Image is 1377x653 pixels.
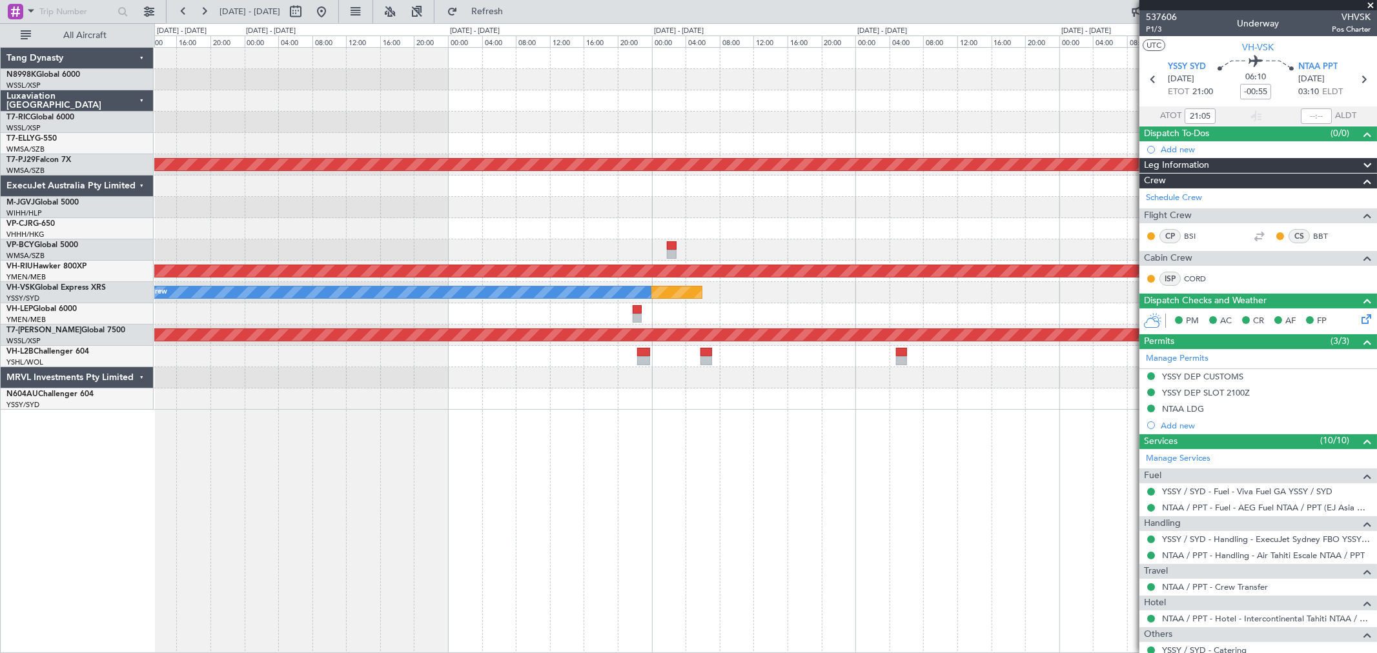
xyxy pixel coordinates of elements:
span: Handling [1144,516,1181,531]
span: VP-BCY [6,241,34,249]
div: 00:00 [855,35,890,47]
a: WIHH/HLP [6,208,42,218]
div: 08:00 [312,35,347,47]
div: [DATE] - [DATE] [1061,26,1111,37]
div: NTAA LDG [1162,403,1204,414]
span: 03:10 [1298,86,1319,99]
span: VHVSK [1332,10,1371,24]
span: VP-CJR [6,220,33,228]
span: [DATE] - [DATE] [219,6,280,17]
div: [DATE] - [DATE] [654,26,704,37]
div: ISP [1159,272,1181,286]
div: 16:00 [380,35,414,47]
div: Add new [1161,144,1371,155]
div: 04:00 [1093,35,1127,47]
span: YSSY SYD [1168,61,1206,74]
span: FP [1317,315,1327,328]
input: Trip Number [39,2,114,21]
span: 21:00 [1192,86,1213,99]
a: VP-BCYGlobal 5000 [6,241,78,249]
span: Travel [1144,564,1168,579]
a: YMEN/MEB [6,272,46,282]
input: --:-- [1301,108,1332,124]
a: M-JGVJGlobal 5000 [6,199,79,206]
div: Add new [1161,420,1371,431]
div: 08:00 [1127,35,1161,47]
a: N8998KGlobal 6000 [6,71,80,79]
div: CS [1289,229,1310,243]
div: 08:00 [720,35,754,47]
div: 20:00 [210,35,245,47]
a: YSHL/WOL [6,357,43,367]
div: [DATE] - [DATE] [247,26,296,37]
span: N604AU [6,390,38,398]
div: 00:00 [1059,35,1094,47]
div: 00:00 [245,35,279,47]
a: WSSL/XSP [6,336,41,346]
a: T7-RICGlobal 6000 [6,114,74,121]
span: N8998K [6,71,36,79]
div: 16:00 [176,35,210,47]
a: NTAA / PPT - Hotel - Intercontinental Tahiti NTAA / PPT [1162,613,1371,624]
span: PM [1186,315,1199,328]
span: 537606 [1146,10,1177,24]
div: YSSY DEP CUSTOMS [1162,371,1243,382]
div: 16:00 [584,35,618,47]
span: Permits [1144,334,1174,349]
div: 20:00 [1025,35,1059,47]
div: 12:00 [346,35,380,47]
a: T7-[PERSON_NAME]Global 7500 [6,326,125,334]
div: 04:00 [278,35,312,47]
div: 12:00 [550,35,584,47]
div: 00:00 [652,35,686,47]
span: Flight Crew [1144,208,1192,223]
span: (10/10) [1320,434,1349,447]
a: NTAA / PPT - Fuel - AEG Fuel NTAA / PPT (EJ Asia Only) [1162,502,1371,513]
span: P1/3 [1146,24,1177,35]
div: CP [1159,229,1181,243]
a: VH-VSKGlobal Express XRS [6,284,106,292]
div: 04:00 [686,35,720,47]
a: CORD [1184,273,1213,285]
div: 16:00 [788,35,822,47]
a: WMSA/SZB [6,251,45,261]
div: [DATE] - [DATE] [450,26,500,37]
span: Others [1144,627,1172,642]
span: AC [1220,315,1232,328]
span: VH-RIU [6,263,33,270]
a: VP-CJRG-650 [6,220,55,228]
a: WMSA/SZB [6,145,45,154]
div: 08:00 [516,35,550,47]
a: BBT [1313,230,1342,242]
div: 20:00 [618,35,652,47]
a: YSSY/SYD [6,400,39,410]
input: --:-- [1185,108,1216,124]
a: T7-PJ29Falcon 7X [6,156,71,164]
a: WSSL/XSP [6,123,41,133]
span: ETOT [1168,86,1189,99]
span: VH-VSK [6,284,35,292]
span: Fuel [1144,468,1161,483]
a: Manage Services [1146,452,1210,465]
a: N604AUChallenger 604 [6,390,94,398]
span: T7-PJ29 [6,156,36,164]
span: Hotel [1144,596,1166,610]
div: Underway [1238,17,1280,31]
button: All Aircraft [14,25,140,46]
a: VHHH/HKG [6,230,45,239]
span: [DATE] [1168,73,1194,86]
button: UTC [1143,39,1165,51]
span: (3/3) [1331,334,1349,348]
span: T7-RIC [6,114,30,121]
span: Crew [1144,174,1166,188]
span: Dispatch Checks and Weather [1144,294,1267,308]
span: Leg Information [1144,158,1209,173]
div: [DATE] - [DATE] [157,26,207,37]
div: YSSY DEP SLOT 2100Z [1162,387,1250,398]
a: YSSY/SYD [6,294,39,303]
a: VH-L2BChallenger 604 [6,348,89,356]
span: T7-ELLY [6,135,35,143]
div: 12:00 [957,35,992,47]
div: 16:00 [992,35,1026,47]
div: [DATE] - [DATE] [857,26,907,37]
